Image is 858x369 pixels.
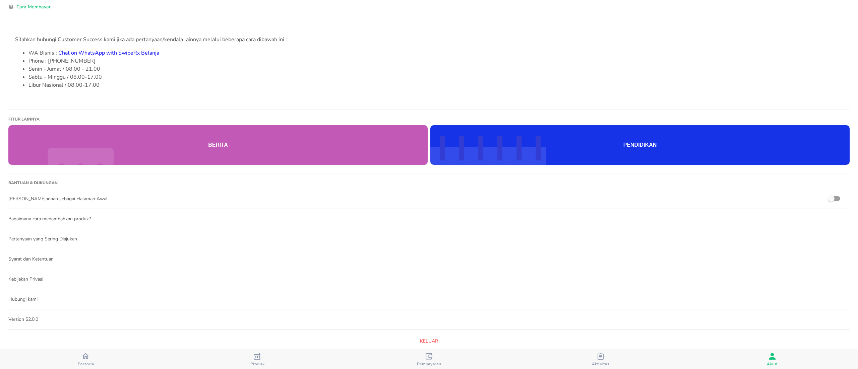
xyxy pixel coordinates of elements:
[343,350,515,369] button: Pembayaran
[430,125,850,165] button: Pendidikan
[8,209,850,229] div: Bagaimana cara menambahkan produk?
[8,249,850,269] div: Syarat dan Ketentuan
[8,235,850,242] span: Pertanyaan yang Sering Diajukan
[686,350,858,369] button: Akun
[28,81,843,89] li: Libur Nasional / 08.00-17.00
[28,49,843,57] li: WA Bisnis :
[8,215,850,222] span: Bagaimana cara menambahkan produk?
[8,180,850,186] h1: Bantuan & Dukungan
[417,361,441,367] span: Pembayaran
[12,337,846,346] span: Keluar
[8,289,850,309] div: Hubungi kami
[15,35,843,44] div: Silahkan hubungi Customer Success kami jika ada pertanyaan/kendala lainnya melalui beberapa cara ...
[8,255,850,263] span: Syarat dan Ketentuan
[8,309,850,329] div: Version 52.0.0
[8,125,428,165] button: Berita
[8,335,850,348] button: Keluar
[78,361,94,367] span: Beranda
[8,229,850,249] div: Pertanyaan yang Sering Diajukan
[8,316,850,323] span: Version 52.0.0
[28,73,843,81] li: Sabtu - Minggu / 08.00-17.00
[250,361,265,367] span: Produk
[8,269,850,289] div: Kebijakan Privasi
[515,350,686,369] button: Aktivitas
[8,189,850,209] div: [PERSON_NAME]adaan sebagai Halaman Awal
[8,276,850,283] span: Kebijakan Privasi
[592,361,610,367] span: Aktivitas
[28,65,843,73] li: Senin - Jumat / 08.00 - 21.00
[172,350,343,369] button: Produk
[28,57,843,65] li: Phone : [PHONE_NUMBER]
[8,117,850,122] h1: Fitur lainnya
[8,296,850,303] span: Hubungi kami
[767,361,778,367] span: Akun
[14,3,53,13] button: Cara Membayar
[16,3,51,11] span: Cara Membayar
[8,195,850,202] span: [PERSON_NAME]adaan sebagai Halaman Awal
[58,49,159,57] a: Chat on WhatsApp with SwipeRx Belanja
